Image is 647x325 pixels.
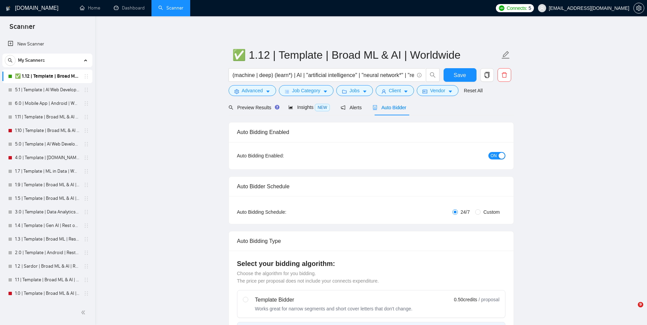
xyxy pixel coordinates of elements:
span: user [540,6,544,11]
button: search [5,55,16,66]
span: edit [501,51,510,59]
span: Advanced [242,87,263,94]
button: userClientcaret-down [376,85,414,96]
a: 1.0 | Template | Broad ML & AI | Big 5 [15,287,79,300]
span: caret-down [323,89,328,94]
span: holder [84,250,89,255]
span: holder [84,182,89,188]
a: 1.11 | Template | Broad ML & AI | [GEOGRAPHIC_DATA] Only [15,110,79,124]
div: Auto Bidding Enabled [237,122,505,142]
a: 5.0 | Template | AI Web Development | [GEOGRAPHIC_DATA] Only [15,137,79,151]
span: Choose the algorithm for you bidding. The price per proposal does not include your connects expen... [237,271,379,284]
button: copy [480,68,494,82]
button: setting [633,3,644,14]
span: caret-down [448,89,453,94]
span: NEW [315,104,330,111]
span: copy [481,72,493,78]
h4: Select your bidding algorithm: [237,259,505,268]
a: dashboardDashboard [114,5,145,11]
a: 1.10 | Template | Broad ML & AI | Worldwide [15,124,79,137]
a: 2.0 | Template | Android | Rest of the World [15,246,79,260]
span: Insights [288,104,330,110]
button: folderJobscaret-down [336,85,373,96]
span: 9 [638,302,643,307]
a: 3.0 | Template | Data Analytics | World Wide [15,205,79,219]
div: Auto Bidding Schedule: [237,208,326,216]
span: search [229,105,233,110]
span: holder [84,196,89,201]
span: caret-down [362,89,367,94]
a: ✅ 1.12 | Template | Broad ML & AI | Worldwide [15,70,79,83]
span: robot [373,105,377,110]
input: Scanner name... [232,46,500,63]
div: Template Bidder [255,296,413,304]
a: 6.0 | Mobile App | Android | Worldwide [15,97,79,110]
span: Job Category [292,87,320,94]
span: Jobs [349,87,360,94]
span: info-circle [417,73,421,77]
div: Auto Bidder Schedule [237,177,505,196]
span: / proposal [479,296,499,303]
a: 5.1 | Template | AI Web Developer | Worldwide [15,83,79,97]
span: Vendor [430,87,445,94]
span: Preview Results [229,105,277,110]
span: holder [84,101,89,106]
span: Client [389,87,401,94]
span: caret-down [266,89,270,94]
span: holder [84,169,89,174]
a: setting [633,5,644,11]
span: setting [634,5,644,11]
span: holder [84,236,89,242]
button: delete [498,68,511,82]
a: 1.7 | Template | ML in Data | Worldwide [15,165,79,178]
button: idcardVendorcaret-down [417,85,458,96]
span: holder [84,223,89,228]
a: New Scanner [8,37,87,51]
a: 1.9 | Template | Broad ML & AI | Rest of the World [15,178,79,192]
a: 4.0 | Template | [DOMAIN_NAME] | Worldwide [15,151,79,165]
span: search [426,72,439,78]
span: caret-down [403,89,408,94]
div: Tooltip anchor [274,104,280,110]
a: 1.4 | Template | Gen AI | Rest of the World [15,219,79,232]
a: Reset All [464,87,483,94]
span: holder [84,74,89,79]
span: holder [84,87,89,93]
span: Alerts [341,105,362,110]
span: holder [84,128,89,133]
span: My Scanners [18,54,45,67]
span: delete [498,72,511,78]
div: Auto Bidding Type [237,231,505,251]
span: idcard [423,89,427,94]
a: 1.5 | Template | Broad ML & AI | Big 5 [15,192,79,205]
span: bars [285,89,289,94]
span: user [381,89,386,94]
span: setting [234,89,239,94]
div: Works great for narrow segments and short cover letters that don't change. [255,305,413,312]
span: notification [341,105,345,110]
span: double-left [81,309,88,316]
span: Auto Bidder [373,105,406,110]
a: 1.3 | Template | Broad ML | Rest of the World [15,232,79,246]
div: Auto Bidding Enabled: [237,152,326,159]
span: area-chart [288,105,293,110]
span: 5 [528,4,531,12]
iframe: Intercom live chat [624,302,640,318]
span: folder [342,89,347,94]
span: Save [454,71,466,79]
span: Scanner [4,22,40,36]
button: Save [444,68,477,82]
input: Search Freelance Jobs... [233,71,414,79]
img: logo [6,3,11,14]
span: 0.50 credits [454,296,477,303]
span: Connects: [507,4,527,12]
span: 24/7 [458,208,472,216]
li: New Scanner [2,37,92,51]
img: upwork-logo.png [499,5,504,11]
span: holder [84,291,89,296]
a: 1.1 | Template | Broad ML & AI | Rest of the World [15,273,79,287]
a: 1.2 | Sardor | Broad ML & AI | Rest of the World [15,260,79,273]
span: holder [84,114,89,120]
span: Custom [481,208,502,216]
span: search [5,58,15,63]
